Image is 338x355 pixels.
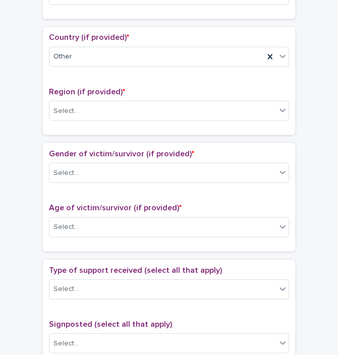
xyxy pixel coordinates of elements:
[49,320,172,328] span: Signposted (select all that apply)
[53,221,79,232] div: Select...
[49,203,182,211] span: Age of victim/survivor (if provided)
[53,167,79,178] div: Select...
[53,338,79,348] div: Select...
[53,105,79,116] div: Select...
[49,33,129,41] span: Country (if provided)
[53,51,72,62] span: Other
[49,149,194,157] span: Gender of victim/survivor (if provided)
[49,87,125,95] span: Region (if provided)
[53,283,79,294] div: Select...
[49,266,222,274] span: Type of support received (select all that apply)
